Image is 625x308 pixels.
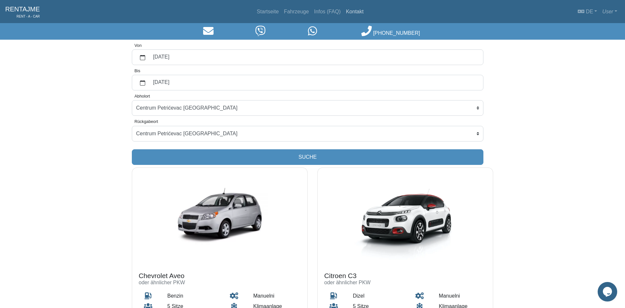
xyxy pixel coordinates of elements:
[139,272,301,280] h4: Chevrolet Aveo
[5,14,40,19] span: RENT - A - CAR
[134,68,140,74] label: Bis
[149,77,479,88] label: [DATE]
[134,93,150,99] label: Abholort
[586,9,593,14] span: de
[149,51,479,63] label: [DATE]
[373,30,420,36] span: [PHONE_NUMBER]
[140,80,145,86] svg: calendar
[602,9,613,14] em: User
[132,168,307,265] img: Chevrolet Aveo
[598,282,618,301] iframe: chat widget
[600,5,620,18] a: User
[162,291,220,301] div: benzin
[134,118,158,125] label: Rückgabeort
[575,5,600,18] a: de
[140,55,145,60] svg: calendar
[324,272,486,280] h4: Citroen C3
[134,42,142,48] label: Von
[5,3,40,20] a: RENTAJMERENT - A - CAR
[139,279,301,286] h6: oder ähnlicher PKW
[254,5,282,18] a: Startseite
[312,5,343,18] a: Infos (FAQ)
[343,5,366,18] a: Kontakt
[324,279,486,286] h6: oder ähnlicher PKW
[281,5,312,18] a: Fahrzeuge
[318,168,493,265] img: Citroen C3
[136,77,149,88] button: calendar
[434,291,491,301] div: manuelni
[361,30,420,36] a: [PHONE_NUMBER]
[348,291,405,301] div: dizel
[132,149,483,165] button: Suche
[248,291,306,301] div: manuelni
[136,51,149,63] button: calendar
